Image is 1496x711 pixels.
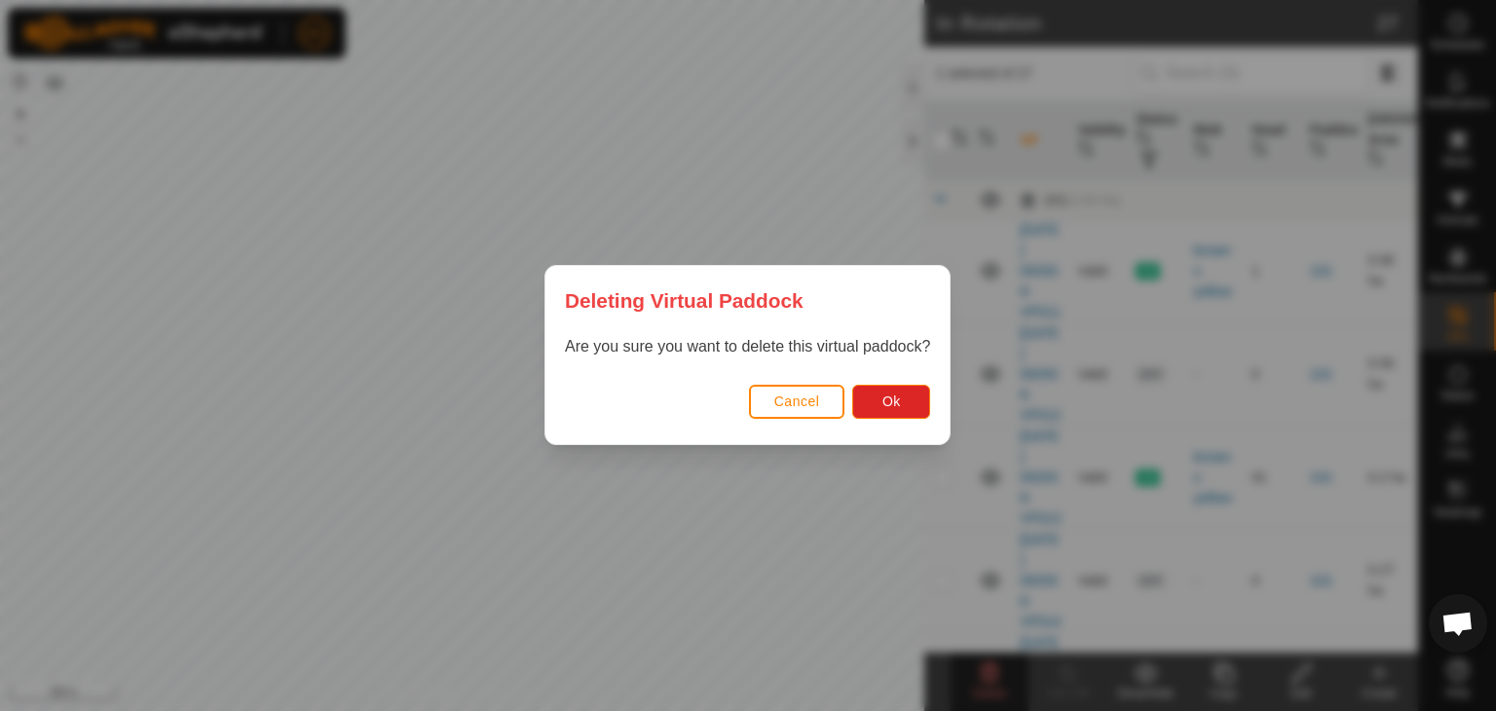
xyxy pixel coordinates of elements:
span: Cancel [774,394,820,410]
button: Cancel [749,385,845,419]
button: Ok [853,385,931,419]
span: Ok [882,394,901,410]
a: Open chat [1429,594,1487,653]
span: Deleting Virtual Paddock [565,285,804,316]
p: Are you sure you want to delete this virtual paddock? [565,336,930,359]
